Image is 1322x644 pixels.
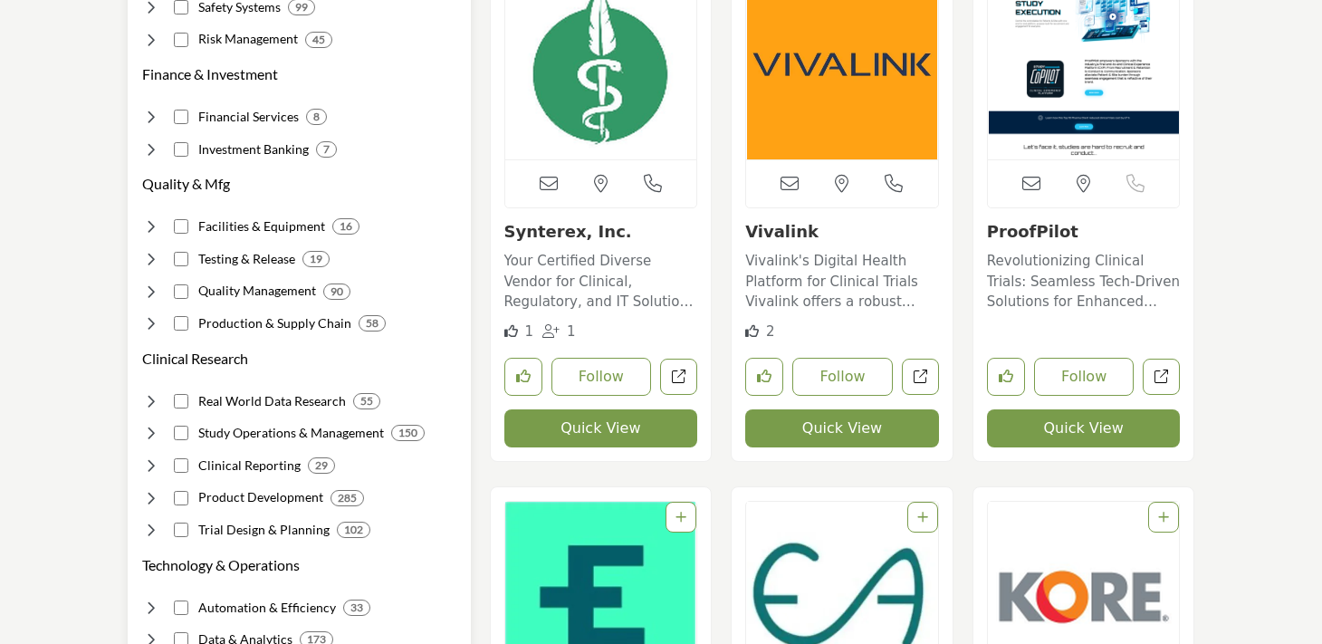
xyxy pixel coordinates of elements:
[792,358,893,396] button: Follow
[745,409,939,447] button: Quick View
[313,111,320,123] b: 8
[174,252,188,266] input: Select Testing & Release checkbox
[315,459,328,472] b: 29
[302,251,330,267] div: 19 Results For Testing & Release
[504,251,698,312] p: Your Certified Diverse Vendor for Clinical, Regulatory, and IT Solutions Synterex is a woman-owne...
[174,601,188,615] input: Select Automation & Efficiency checkbox
[660,359,697,396] a: Open synterex-inc in new tab
[308,457,335,474] div: 29 Results For Clinical Reporting
[174,523,188,537] input: Select Trial Design & Planning checkbox
[332,218,359,235] div: 16 Results For Facilities & Equipment
[902,359,939,396] a: Open vivalink in new tab
[350,601,363,614] b: 33
[337,522,370,538] div: 102 Results For Trial Design & Planning
[142,554,300,576] button: Technology & Operations
[174,316,188,331] input: Select Production & Supply Chain checkbox
[504,246,698,312] a: Your Certified Diverse Vendor for Clinical, Regulatory, and IT Solutions Synterex is a woman-owne...
[198,599,336,617] h4: Automation & Efficiency: Optimizing operations through automated systems and processes.
[174,426,188,440] input: Select Study Operations & Management checkbox
[1158,510,1169,524] a: Add To List
[198,488,323,506] h4: Product Development: Developing and producing investigational drug formulations.
[198,250,295,268] h4: Testing & Release: Analyzing acceptability of materials, stability and final drug product batches.
[360,395,373,408] b: 55
[542,322,576,342] div: Followers
[198,314,351,332] h4: Production & Supply Chain: Manufacturing, packaging and distributing drug supply.
[344,524,363,536] b: 102
[766,323,775,340] span: 2
[198,521,330,539] h4: Trial Design & Planning: Designing robust clinical study protocols and analysis plans.
[675,510,686,524] a: Add To List
[174,33,188,47] input: Select Risk Management checkbox
[359,315,386,332] div: 58 Results For Production & Supply Chain
[343,600,370,616] div: 33 Results For Automation & Efficiency
[306,109,327,125] div: 8 Results For Financial Services
[391,425,425,441] div: 150 Results For Study Operations & Management
[323,284,350,300] div: 90 Results For Quality Management
[366,317,378,330] b: 58
[987,246,1181,312] a: Revolutionizing Clinical Trials: Seamless Tech-Driven Solutions for Enhanced Engagement and Effic...
[174,394,188,409] input: Select Real World Data Research checkbox
[174,110,188,124] input: Select Financial Services checkbox
[551,358,652,396] button: Follow
[142,173,230,195] button: Quality & Mfg
[174,284,188,299] input: Select Quality Management checkbox
[198,217,325,235] h4: Facilities & Equipment: Maintaining physical plants and machine operations.
[745,222,819,241] a: Vivalink
[340,220,352,233] b: 16
[504,222,632,241] a: Synterex, Inc.
[567,323,576,340] span: 1
[305,32,332,48] div: 45 Results For Risk Management
[504,222,698,242] h3: Synterex, Inc.
[917,510,928,524] a: Add To List
[312,34,325,46] b: 45
[174,491,188,505] input: Select Product Development checkbox
[745,324,759,338] i: Likes
[987,251,1181,312] p: Revolutionizing Clinical Trials: Seamless Tech-Driven Solutions for Enhanced Engagement and Effic...
[198,392,346,410] h4: Real World Data Research: Deriving insights from analyzing real-world data.
[323,143,330,156] b: 7
[295,1,308,14] b: 99
[398,427,417,439] b: 150
[1143,359,1180,396] a: Open proofpilot in new tab
[198,457,301,475] h4: Clinical Reporting: Publishing results and conclusions from clinical studies.
[174,219,188,234] input: Select Facilities & Equipment checkbox
[174,142,188,157] input: Select Investment Banking checkbox
[987,222,1078,241] a: ProofPilot
[745,358,783,396] button: Like listing
[142,63,278,85] button: Finance & Investment
[330,285,343,298] b: 90
[174,458,188,473] input: Select Clinical Reporting checkbox
[987,358,1025,396] button: Like listing
[316,141,337,158] div: 7 Results For Investment Banking
[987,222,1181,242] h3: ProofPilot
[504,358,542,396] button: Like listing
[1034,358,1135,396] button: Follow
[198,282,316,300] h4: Quality Management: Governance ensuring adherence to quality guidelines.
[745,251,939,312] p: Vivalink's Digital Health Platform for Clinical Trials Vivalink offers a robust digital health te...
[198,108,299,126] h4: Financial Services: Enabling enterprise fiscal planning, reporting and controls.
[338,492,357,505] b: 285
[198,424,384,442] h4: Study Operations & Management: Conducting and overseeing clinical studies.
[745,222,939,242] h3: Vivalink
[353,393,380,409] div: 55 Results For Real World Data Research
[330,490,364,506] div: 285 Results For Product Development
[745,246,939,312] a: Vivalink's Digital Health Platform for Clinical Trials Vivalink offers a robust digital health te...
[310,253,322,265] b: 19
[504,409,698,447] button: Quick View
[504,324,518,338] i: Like
[198,140,309,159] h4: Investment Banking: Providing deal structuring and financing advisory services.
[142,348,248,370] button: Clinical Research
[524,323,533,340] span: 1
[198,30,298,48] h4: Risk Management: Detecting, evaluating and communicating product risks.
[987,409,1181,447] button: Quick View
